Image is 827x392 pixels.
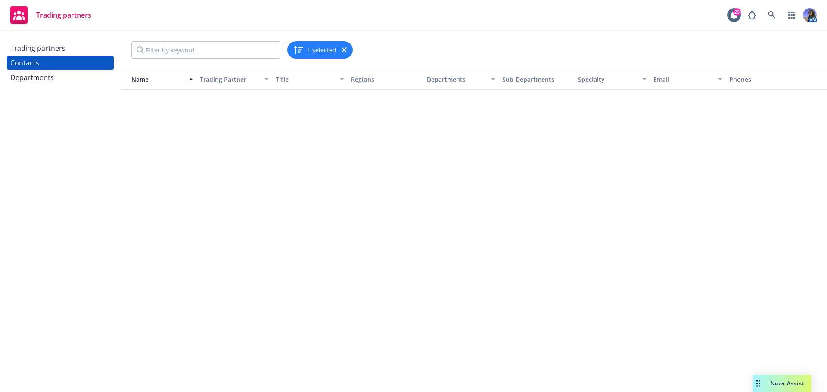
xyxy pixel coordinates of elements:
[121,69,196,90] button: Name
[10,71,54,84] div: Departments
[10,41,65,55] div: Trading partners
[650,69,725,90] button: Email
[427,75,486,84] div: Departments
[7,3,95,27] a: Trading partners
[502,75,571,84] div: Sub-Departments
[733,8,741,16] div: 23
[653,75,712,84] div: Email
[124,75,183,84] div: Name
[7,41,114,55] a: Trading partners
[36,12,91,19] span: Trading partners
[729,75,798,84] div: Phones
[578,75,637,84] div: Specialty
[10,56,39,70] div: Contacts
[276,75,335,84] div: Title
[200,75,259,84] div: Trading Partner
[7,71,114,84] a: Departments
[753,375,811,392] button: Nova Assist
[423,69,499,90] button: Departments
[763,6,780,24] a: Search
[499,69,574,90] button: Sub-Departments
[7,56,114,70] a: Contacts
[348,69,423,90] button: Regions
[803,8,817,22] img: photo
[726,69,801,90] button: Phones
[743,6,761,24] a: Report a Bug
[196,69,272,90] button: Trading Partner
[272,69,348,90] button: Title
[351,75,420,84] div: Regions
[771,380,805,387] span: Nova Assist
[783,6,800,24] a: Switch app
[293,45,336,55] button: 1 selected
[575,69,650,90] button: Specialty
[753,375,764,392] div: Drag to move
[131,41,280,59] input: Filter by keyword...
